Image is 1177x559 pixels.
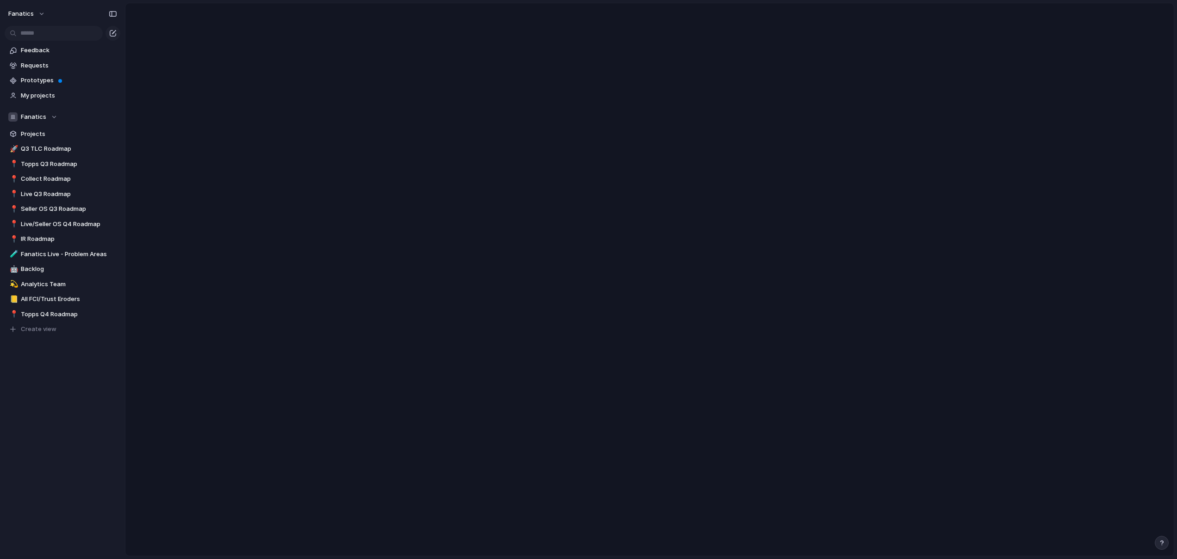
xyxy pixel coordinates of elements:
[8,264,18,274] button: 🤖
[5,292,120,306] a: 📒All FCI/Trust Eroders
[21,280,117,289] span: Analytics Team
[21,61,117,70] span: Requests
[21,174,117,184] span: Collect Roadmap
[21,160,117,169] span: Topps Q3 Roadmap
[21,220,117,229] span: Live/Seller OS Q4 Roadmap
[5,127,120,141] a: Projects
[10,144,16,154] div: 🚀
[5,142,120,156] a: 🚀Q3 TLC Roadmap
[10,294,16,305] div: 📒
[10,234,16,245] div: 📍
[10,279,16,289] div: 💫
[8,160,18,169] button: 📍
[10,159,16,169] div: 📍
[8,220,18,229] button: 📍
[5,307,120,321] a: 📍Topps Q4 Roadmap
[5,74,120,87] a: Prototypes
[5,247,120,261] a: 🧪Fanatics Live - Problem Areas
[5,89,120,103] a: My projects
[5,232,120,246] a: 📍IR Roadmap
[21,76,117,85] span: Prototypes
[21,91,117,100] span: My projects
[5,59,120,73] a: Requests
[21,264,117,274] span: Backlog
[5,217,120,231] a: 📍Live/Seller OS Q4 Roadmap
[8,144,18,154] button: 🚀
[10,309,16,319] div: 📍
[8,310,18,319] button: 📍
[21,204,117,214] span: Seller OS Q3 Roadmap
[8,295,18,304] button: 📒
[10,219,16,229] div: 📍
[10,189,16,199] div: 📍
[5,262,120,276] a: 🤖Backlog
[5,157,120,171] a: 📍Topps Q3 Roadmap
[21,295,117,304] span: All FCI/Trust Eroders
[8,250,18,259] button: 🧪
[8,190,18,199] button: 📍
[8,204,18,214] button: 📍
[8,9,34,18] span: fanatics
[21,310,117,319] span: Topps Q4 Roadmap
[21,46,117,55] span: Feedback
[8,234,18,244] button: 📍
[21,144,117,154] span: Q3 TLC Roadmap
[10,204,16,215] div: 📍
[21,190,117,199] span: Live Q3 Roadmap
[5,187,120,201] a: 📍Live Q3 Roadmap
[21,129,117,139] span: Projects
[21,250,117,259] span: Fanatics Live - Problem Areas
[5,277,120,291] a: 💫Analytics Team
[8,174,18,184] button: 📍
[8,280,18,289] button: 💫
[5,322,120,336] button: Create view
[5,110,120,124] button: Fanatics
[10,264,16,275] div: 🤖
[4,6,50,21] button: fanatics
[21,234,117,244] span: IR Roadmap
[21,112,46,122] span: Fanatics
[10,249,16,259] div: 🧪
[5,43,120,57] a: Feedback
[10,174,16,184] div: 📍
[21,325,56,334] span: Create view
[5,172,120,186] a: 📍Collect Roadmap
[5,202,120,216] a: 📍Seller OS Q3 Roadmap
